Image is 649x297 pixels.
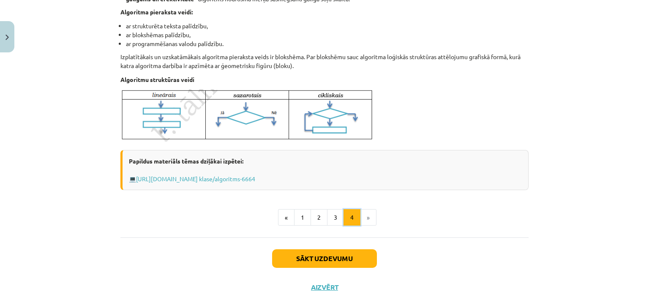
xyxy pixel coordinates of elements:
strong: Algoritmu struktūras veidi [120,76,194,83]
button: 3 [327,209,344,226]
button: Sākt uzdevumu [272,249,377,268]
strong: Papildus materiāls tēmas dziļākai izpētei: [129,157,243,165]
button: Aizvērt [308,283,341,292]
img: icon-close-lesson-0947bae3869378f0d4975bcd49f059093ad1ed9edebbc8119c70593378902aed.svg [5,35,9,40]
button: « [278,209,295,226]
div: 💻 [120,150,529,190]
button: 1 [294,209,311,226]
nav: Page navigation example [120,209,529,226]
button: 4 [344,209,360,226]
li: ar strukturēta teksta palīdzību, [126,22,529,30]
strong: Algoritma pieraksta veidi: [120,8,193,16]
li: ar programmēšanas valodu palīdzību. [126,39,529,48]
a: [URL][DOMAIN_NAME] klase/algoritms-6664 [136,175,255,183]
li: ar blokshēmas palīdzību, [126,30,529,39]
p: Izplatītākais un uzskatāmākais algoritma pieraksta veids ir blokshēma. Par blokshēmu sauc algorit... [120,52,529,70]
button: 2 [311,209,327,226]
